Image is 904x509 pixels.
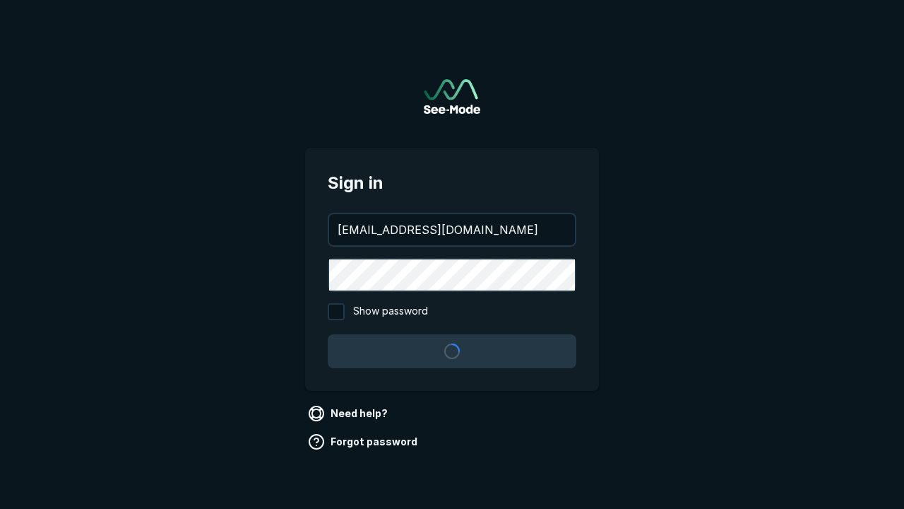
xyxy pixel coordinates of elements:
span: Show password [353,303,428,320]
a: Need help? [305,402,393,425]
a: Go to sign in [424,79,480,114]
a: Forgot password [305,431,423,453]
span: Sign in [328,170,576,196]
img: See-Mode Logo [424,79,480,114]
input: your@email.com [329,214,575,245]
